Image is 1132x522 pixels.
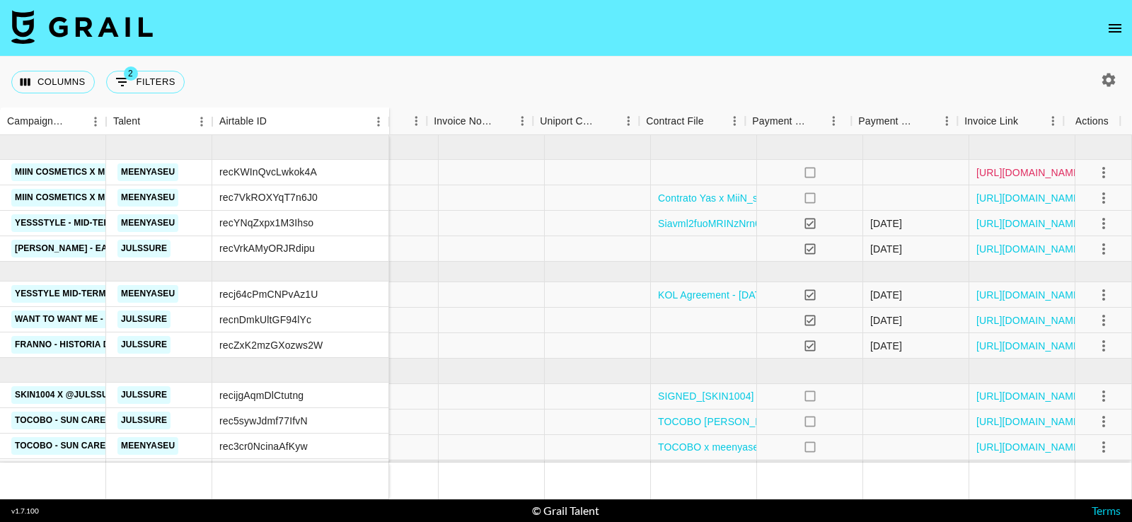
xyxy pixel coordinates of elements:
[1042,110,1063,132] button: Menu
[117,386,171,404] a: julssure
[267,112,287,132] button: Sort
[618,110,639,132] button: Menu
[65,112,85,132] button: Sort
[117,189,178,207] a: meenyaseu
[870,339,902,353] div: 30/7/2025
[807,111,827,131] button: Sort
[598,111,618,131] button: Sort
[113,108,140,135] div: Talent
[1092,283,1116,307] button: select merge strategy
[106,71,185,93] button: Show filters
[11,214,151,232] a: YessStyle - Mid-Term - JUNE
[320,108,427,135] div: PO Number
[219,165,317,179] div: recKWInQvcLwkok4A
[1092,460,1116,485] button: select merge strategy
[219,439,308,453] div: rec3cr0NcinaAfKyw
[212,108,389,135] div: Airtable ID
[191,111,212,132] button: Menu
[870,288,902,302] div: 8/8/2025
[427,108,533,135] div: Invoice Notes
[916,111,936,131] button: Sort
[1092,237,1116,261] button: select merge strategy
[1092,384,1116,408] button: select merge strategy
[434,108,492,135] div: Invoice Notes
[117,412,171,429] a: julssure
[1092,308,1116,332] button: select merge strategy
[823,110,844,132] button: Menu
[870,216,902,231] div: 5/8/2025
[117,240,171,257] a: julssure
[1092,186,1116,210] button: select merge strategy
[11,311,182,328] a: Want to Want Me - [PERSON_NAME]
[976,313,1083,327] a: [URL][DOMAIN_NAME]
[11,386,190,404] a: SKIN1004 x @julssure First Collab
[724,110,745,132] button: Menu
[976,440,1083,454] a: [URL][DOMAIN_NAME]
[11,506,39,516] div: v 1.7.100
[1092,504,1121,517] a: Terms
[219,287,318,301] div: recj64cPmCNPvAz1U
[11,285,238,303] a: Yesstyle Mid-Term (May/June/July/November)
[219,338,323,352] div: recZxK2mzGXozws2W
[11,189,267,207] a: Miin Cosmetics x Meenyaseu (First collaboration)
[745,108,851,135] div: Payment Sent
[1092,410,1116,434] button: select merge strategy
[976,242,1083,256] a: [URL][DOMAIN_NAME]
[381,111,401,131] button: Sort
[870,313,902,327] div: 27/8/2025
[957,108,1063,135] div: Invoice Link
[219,313,311,327] div: recnDmkUltGF94lYc
[117,285,178,303] a: meenyaseu
[117,437,178,455] a: meenyaseu
[533,108,639,135] div: Uniport Contact Email
[219,388,304,402] div: recijgAqmDlCtutng
[1092,161,1116,185] button: select merge strategy
[11,71,95,93] button: Select columns
[492,111,512,131] button: Sort
[11,336,147,354] a: Franno - Historia de Amor
[1092,435,1116,459] button: select merge strategy
[851,108,957,135] div: Payment Sent Date
[117,336,171,354] a: julssure
[976,216,1083,231] a: [URL][DOMAIN_NAME]
[405,110,427,132] button: Menu
[1075,108,1109,135] div: Actions
[976,339,1083,353] a: [URL][DOMAIN_NAME]
[658,191,839,205] a: Contrato Yas x MiiN_signed_250507.pdf
[219,216,313,230] div: recYNqZxpx1M3Ihso
[368,111,389,132] button: Menu
[11,240,154,257] a: [PERSON_NAME] - Easy Lover
[117,311,171,328] a: julssure
[1092,334,1116,358] button: select merge strategy
[752,108,807,135] div: Payment Sent
[140,112,160,132] button: Sort
[512,110,533,132] button: Menu
[540,108,598,135] div: Uniport Contact Email
[1092,211,1116,236] button: select merge strategy
[658,288,1022,302] a: KOL Agreement - [DATE] to [DATE] - [MEDICAL_DATA][PERSON_NAME] (2).pdf
[11,10,153,44] img: Grail Talent
[219,190,318,204] div: rec7VkROXYqT7n6J0
[976,414,1083,429] a: [URL][DOMAIN_NAME]
[85,111,106,132] button: Menu
[11,412,207,429] a: TOCOBO - Sun Care Press Kit campaign
[870,242,902,256] div: 29/7/2025
[964,108,1018,135] div: Invoice Link
[976,288,1083,302] a: [URL][DOMAIN_NAME]
[117,163,178,181] a: meenyaseu
[124,66,138,81] span: 2
[219,108,267,135] div: Airtable ID
[106,108,212,135] div: Talent
[1101,14,1129,42] button: open drawer
[532,504,599,518] div: © Grail Talent
[658,440,832,454] a: TOCOBO x meenyaseu contract -1.pdf
[219,241,315,255] div: recVrkAMyORJRdipu
[219,414,308,428] div: rec5sywJdmf77IfvN
[117,214,178,232] a: meenyaseu
[646,108,703,135] div: Contract File
[976,166,1083,180] a: [URL][DOMAIN_NAME]
[1018,111,1038,131] button: Sort
[976,389,1083,403] a: [URL][DOMAIN_NAME]
[858,108,916,135] div: Payment Sent Date
[658,389,885,403] a: SIGNED_[SKIN1004] B2B Agreement_julssure.pdf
